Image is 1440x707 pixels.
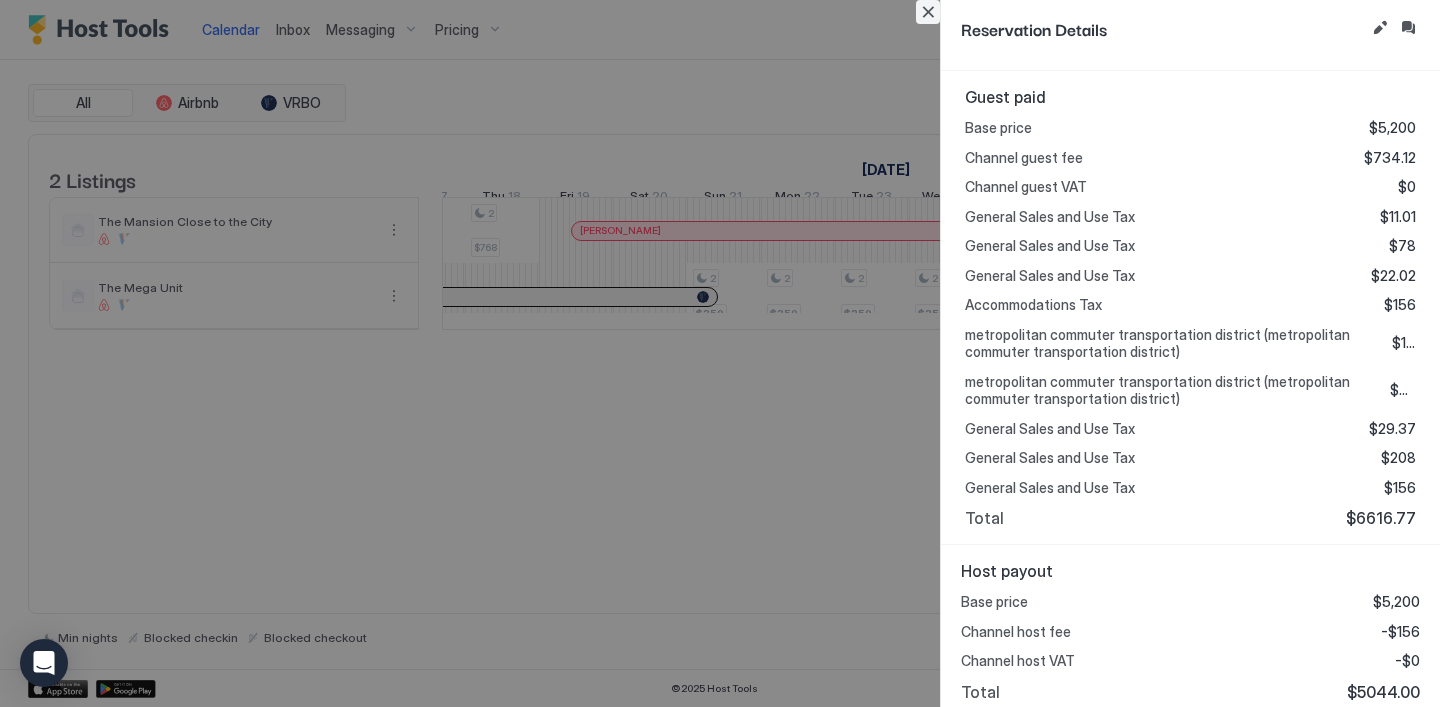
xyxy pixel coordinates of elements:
[1392,334,1416,352] span: $19.5
[965,326,1376,361] span: metropolitan commuter transportation district (metropolitan commuter transportation district)
[1347,682,1420,702] span: $5044.00
[965,508,1004,528] span: Total
[1384,296,1416,314] span: $156
[20,639,68,687] div: Open Intercom Messenger
[1389,237,1416,255] span: $78
[965,449,1135,467] span: General Sales and Use Tax
[1369,420,1416,438] span: $29.37
[965,178,1087,196] span: Channel guest VAT
[1390,381,1416,399] span: $2.75
[1368,16,1392,40] button: Edit reservation
[965,149,1083,167] span: Channel guest fee
[1373,593,1420,611] span: $5,200
[1381,449,1416,467] span: $208
[961,16,1364,41] span: Reservation Details
[1371,267,1416,285] span: $22.02
[961,682,1000,702] span: Total
[1395,652,1420,670] span: -$0
[961,593,1028,611] span: Base price
[965,479,1135,497] span: General Sales and Use Tax
[1380,208,1416,226] span: $11.01
[965,420,1135,438] span: General Sales and Use Tax
[1396,16,1420,40] button: Inbox
[961,623,1071,641] span: Channel host fee
[1369,119,1416,137] span: $5,200
[961,652,1075,670] span: Channel host VAT
[965,87,1416,107] span: Guest paid
[1381,623,1420,641] span: -$156
[965,119,1032,137] span: Base price
[965,237,1135,255] span: General Sales and Use Tax
[1398,178,1416,196] span: $0
[965,208,1135,226] span: General Sales and Use Tax
[1384,479,1416,497] span: $156
[965,373,1374,408] span: metropolitan commuter transportation district (metropolitan commuter transportation district)
[1364,149,1416,167] span: $734.12
[965,296,1102,314] span: Accommodations Tax
[965,267,1135,285] span: General Sales and Use Tax
[961,561,1420,581] span: Host payout
[1346,508,1416,528] span: $6616.77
